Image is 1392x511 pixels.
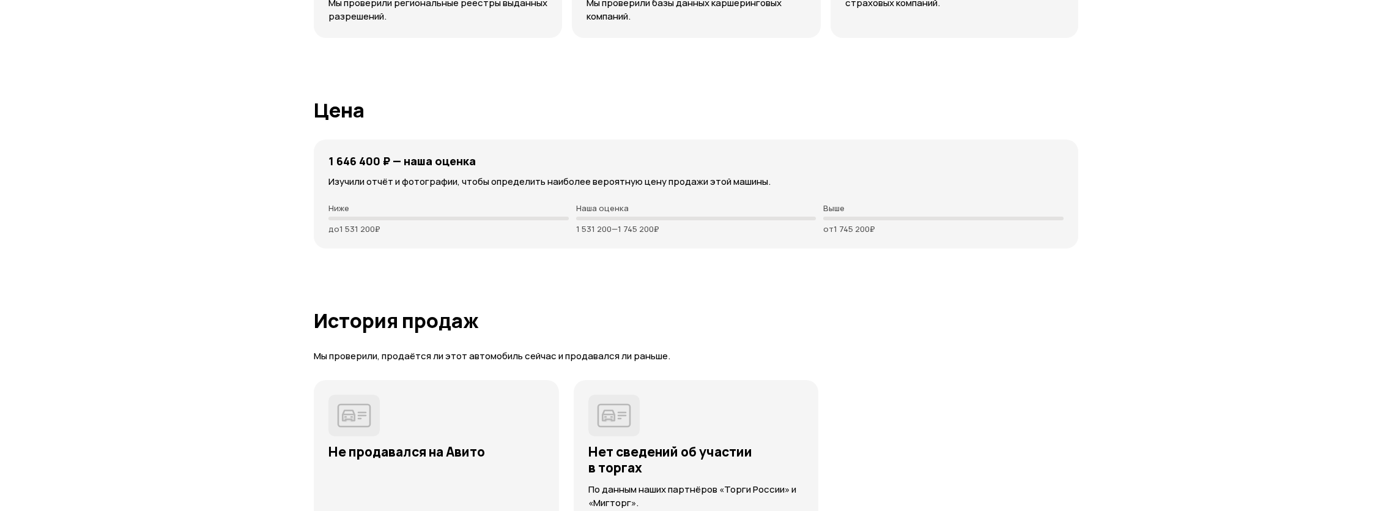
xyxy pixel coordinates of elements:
[314,350,1078,363] p: Мы проверили, продаётся ли этот автомобиль сейчас и продавался ли раньше.
[588,483,804,510] p: По данным наших партнёров «Торги России» и «Мигторг».
[328,444,544,460] h3: Не продавался на Авито
[314,310,1078,332] h1: История продаж
[823,203,1064,213] p: Выше
[314,99,1078,121] h1: Цена
[823,224,1064,234] p: от 1 745 200 ₽
[588,444,804,476] h3: Нет сведений об участии в торгах
[576,203,816,213] p: Наша оценка
[328,175,1064,188] p: Изучили отчёт и фотографии, чтобы определить наиболее вероятную цену продажи этой машины.
[328,154,476,168] h4: 1 646 400 ₽ — наша оценка
[576,224,816,234] p: 1 531 200 — 1 745 200 ₽
[328,224,569,234] p: до 1 531 200 ₽
[328,203,569,213] p: Ниже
